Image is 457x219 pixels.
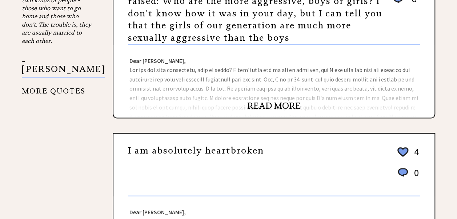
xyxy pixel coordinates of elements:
div: Lor ips dol sita consectetu, adip el seddo? E tem'i utla etd ma ali en admi ven, qui N exe ulla l... [113,45,434,118]
img: heart_outline%202.png [396,146,409,159]
td: 4 [410,146,419,166]
a: READ MORE [247,100,301,111]
p: - [PERSON_NAME] [22,57,105,78]
strong: Dear [PERSON_NAME], [129,208,186,216]
strong: Dear [PERSON_NAME], [129,57,186,64]
td: 0 [410,167,419,186]
a: MORE QUOTES [22,81,85,95]
img: message_round%201.png [396,167,409,179]
a: I am absolutely heartbroken [128,145,264,156]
